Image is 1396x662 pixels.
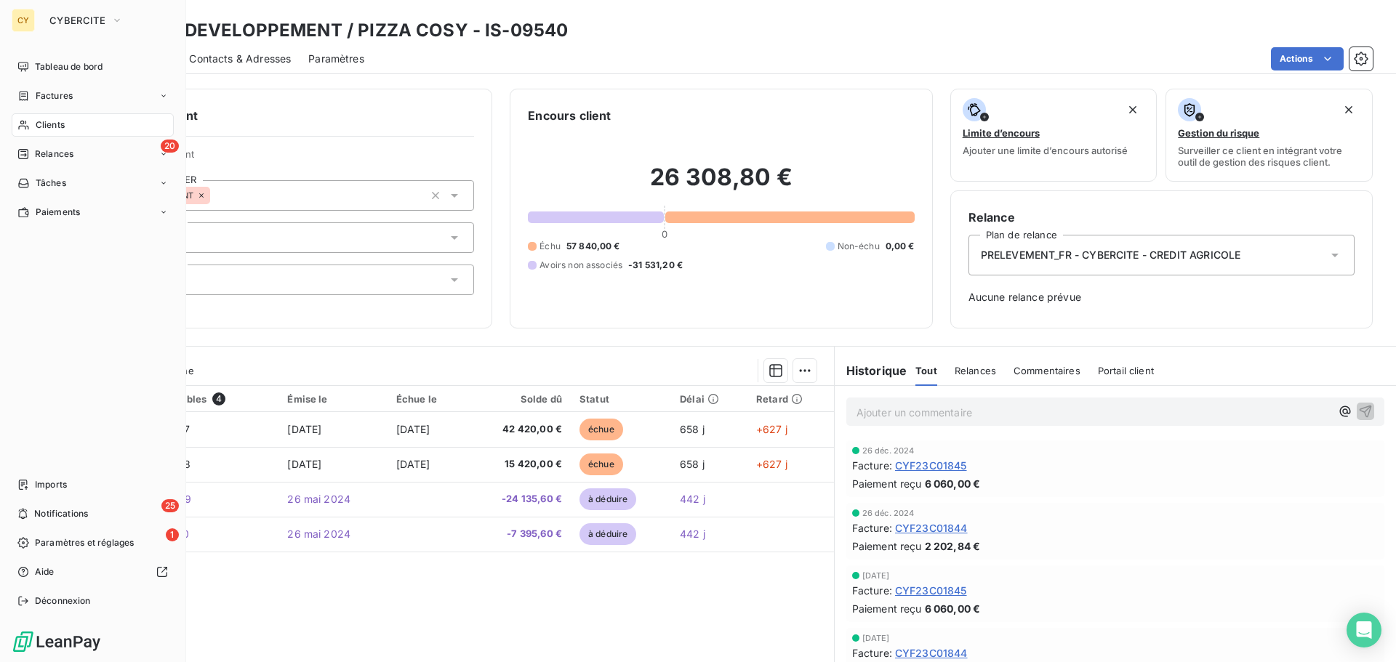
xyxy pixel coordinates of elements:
[117,148,474,169] span: Propriétés Client
[287,458,321,470] span: [DATE]
[862,571,890,580] span: [DATE]
[963,145,1128,156] span: Ajouter une limite d’encours autorisé
[852,645,892,661] span: Facture :
[166,528,179,541] span: 1
[210,189,222,202] input: Ajouter une valeur
[212,392,225,405] span: 4
[12,84,174,108] a: Factures
[475,422,562,437] span: 42 420,00 €
[35,148,73,161] span: Relances
[12,630,102,653] img: Logo LeanPay
[36,206,80,219] span: Paiements
[963,127,1040,139] span: Limite d’encours
[287,423,321,435] span: [DATE]
[475,527,562,541] span: -7 395,60 €
[35,536,134,549] span: Paramètres et réglages
[838,240,880,253] span: Non-échu
[189,52,291,66] span: Contacts & Adresses
[12,9,35,32] div: CY
[49,15,105,26] span: CYBERCITE
[1166,89,1373,182] button: Gestion du risqueSurveiller ce client en intégrant votre outil de gestion des risques client.
[161,499,179,512] span: 25
[116,392,270,405] div: Pièces comptables
[895,520,968,536] span: CYF23C01844
[579,393,662,405] div: Statut
[950,89,1158,182] button: Limite d’encoursAjouter une limite d’encours autorisé
[539,259,622,272] span: Avoirs non associés
[680,393,739,405] div: Délai
[579,453,623,475] span: échue
[1347,613,1381,647] div: Open Intercom Messenger
[396,423,430,435] span: [DATE]
[852,520,892,536] span: Facture :
[396,458,430,470] span: [DATE]
[36,118,65,132] span: Clients
[35,565,55,578] span: Aide
[128,17,568,44] h3: COSY DEVELOPPEMENT / PIZZA COSY - IS-09540
[12,473,174,496] a: Imports
[12,531,174,554] a: 1Paramètres et réglages
[287,393,378,405] div: Émise le
[308,52,364,66] span: Paramètres
[756,393,825,405] div: Retard
[852,583,892,598] span: Facture :
[34,507,88,520] span: Notifications
[35,594,91,607] span: Déconnexion
[1098,365,1154,376] span: Portail client
[852,458,892,473] span: Facture :
[862,509,915,517] span: 26 déc. 2024
[475,492,562,506] span: -24 135,60 €
[852,538,922,554] span: Paiement reçu
[35,60,103,73] span: Tableau de bord
[852,476,922,491] span: Paiement reçu
[680,423,705,435] span: 658 j
[12,201,174,224] a: Paiements
[528,107,611,124] h6: Encours client
[528,163,914,206] h2: 26 308,80 €
[1271,47,1344,70] button: Actions
[539,240,561,253] span: Échu
[835,362,907,379] h6: Historique
[895,645,968,661] span: CYF23C01844
[12,55,174,78] a: Tableau de bord
[915,365,937,376] span: Tout
[566,240,620,253] span: 57 840,00 €
[396,393,457,405] div: Échue le
[287,528,350,540] span: 26 mai 2024
[161,140,179,153] span: 20
[475,457,562,472] span: 15 420,00 €
[1178,127,1259,139] span: Gestion du risque
[579,488,636,510] span: à déduire
[88,107,474,124] h6: Informations client
[852,601,922,616] span: Paiement reçu
[862,446,915,455] span: 26 déc. 2024
[968,209,1355,226] h6: Relance
[12,113,174,137] a: Clients
[981,248,1241,262] span: PRELEVEMENT_FR - CYBERCITE - CREDIT AGRICOLE
[680,458,705,470] span: 658 j
[35,478,67,491] span: Imports
[12,560,174,584] a: Aide
[579,523,636,545] span: à déduire
[1178,145,1360,168] span: Surveiller ce client en intégrant votre outil de gestion des risques client.
[862,634,890,642] span: [DATE]
[12,142,174,166] a: 20Relances
[36,89,73,102] span: Factures
[662,228,667,240] span: 0
[1014,365,1080,376] span: Commentaires
[968,290,1355,304] span: Aucune relance prévue
[36,177,66,190] span: Tâches
[579,419,623,440] span: échue
[287,493,350,505] span: 26 mai 2024
[756,458,787,470] span: +627 j
[955,365,996,376] span: Relances
[680,528,705,540] span: 442 j
[12,171,174,195] a: Tâches
[895,458,967,473] span: CYF23C01845
[886,240,915,253] span: 0,00 €
[925,601,981,616] span: 6 060,00 €
[475,393,562,405] div: Solde dû
[756,423,787,435] span: +627 j
[680,493,705,505] span: 442 j
[628,259,683,272] span: -31 531,20 €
